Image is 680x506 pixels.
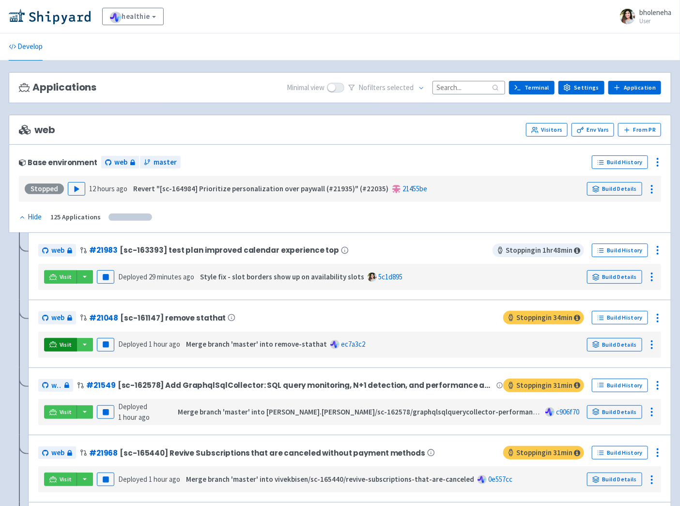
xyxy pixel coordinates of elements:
[97,270,114,284] button: Pause
[19,82,96,93] h3: Applications
[587,338,642,352] a: Build Details
[118,272,194,281] span: Deployed
[558,81,604,94] a: Settings
[120,449,425,457] span: [sc-165440] Revive Subscriptions that are canceled without payment methods
[38,244,76,257] a: web
[60,475,72,483] span: Visit
[120,246,339,254] span: [sc-163393] test plan improved calendar experience top
[402,184,427,193] a: 21455be
[587,270,642,284] a: Build Details
[140,156,181,169] a: master
[341,339,365,349] a: ec7a3c2
[51,380,62,391] span: web
[50,212,101,223] div: 125 Applications
[118,402,150,422] span: Deployed
[154,157,177,168] span: master
[433,81,505,94] input: Search...
[639,8,671,17] span: bholeneha
[60,408,72,416] span: Visit
[19,212,42,223] div: Hide
[118,475,180,484] span: Deployed
[9,33,43,61] a: Develop
[89,184,127,193] time: 12 hours ago
[44,405,77,419] a: Visit
[592,446,648,460] a: Build History
[149,475,180,484] time: 1 hour ago
[587,473,642,486] a: Build Details
[19,212,43,223] button: Hide
[101,156,139,169] a: web
[68,182,85,196] button: Play
[592,311,648,324] a: Build History
[178,407,580,416] strong: Merge branch 'master' into [PERSON_NAME].[PERSON_NAME]/sc-162578/graphqlsqlquerycollector-perform...
[97,473,114,486] button: Pause
[503,379,584,392] span: Stopping in 31 min
[503,311,584,324] span: Stopping in 34 min
[120,314,226,322] span: [sc-161147] remove stathat
[44,338,77,352] a: Visit
[287,82,325,93] span: Minimal view
[118,381,495,389] span: [sc-162578] Add GraphqlSqlCollector: SQL query monitoring, N+1 detection, and performance analysi...
[359,82,414,93] span: No filter s
[60,273,72,281] span: Visit
[200,272,364,281] strong: Style fix - slot borders show up on availability slots
[97,405,114,419] button: Pause
[592,379,648,392] a: Build History
[592,155,648,169] a: Build History
[149,339,180,349] time: 1 hour ago
[60,341,72,349] span: Visit
[587,405,642,419] a: Build Details
[102,8,164,25] a: healthie
[618,123,661,137] button: From PR
[19,158,97,167] div: Base environment
[133,184,388,193] strong: Revert "[sc-164984] Prioritize personalization over paywall (#21935)" (#22035)
[51,447,64,459] span: web
[556,407,579,416] a: c906f70
[118,339,180,349] span: Deployed
[38,311,76,324] a: web
[378,272,402,281] a: 5c1d895
[493,244,584,257] span: Stopping in 1 hr 48 min
[639,18,671,24] small: User
[587,182,642,196] a: Build Details
[608,81,661,94] a: Application
[25,184,64,194] div: Stopped
[19,124,55,136] span: web
[592,244,648,257] a: Build History
[89,448,118,458] a: #21968
[38,446,76,460] a: web
[509,81,555,94] a: Terminal
[44,270,77,284] a: Visit
[97,338,114,352] button: Pause
[114,157,127,168] span: web
[186,475,474,484] strong: Merge branch 'master' into vivekbisen/sc-165440/revive-subscriptions-that-are-canceled
[89,313,118,323] a: #21048
[488,475,512,484] a: 0e557cc
[503,446,584,460] span: Stopping in 31 min
[51,245,64,256] span: web
[149,272,194,281] time: 29 minutes ago
[44,473,77,486] a: Visit
[186,339,327,349] strong: Merge branch 'master' into remove-stathat
[572,123,614,137] a: Env Vars
[86,380,115,390] a: #21549
[387,83,414,92] span: selected
[526,123,568,137] a: Visitors
[89,245,118,255] a: #21983
[9,9,91,24] img: Shipyard logo
[614,9,671,24] a: bholeneha User
[51,312,64,323] span: web
[38,379,73,392] a: web
[118,413,150,422] time: 1 hour ago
